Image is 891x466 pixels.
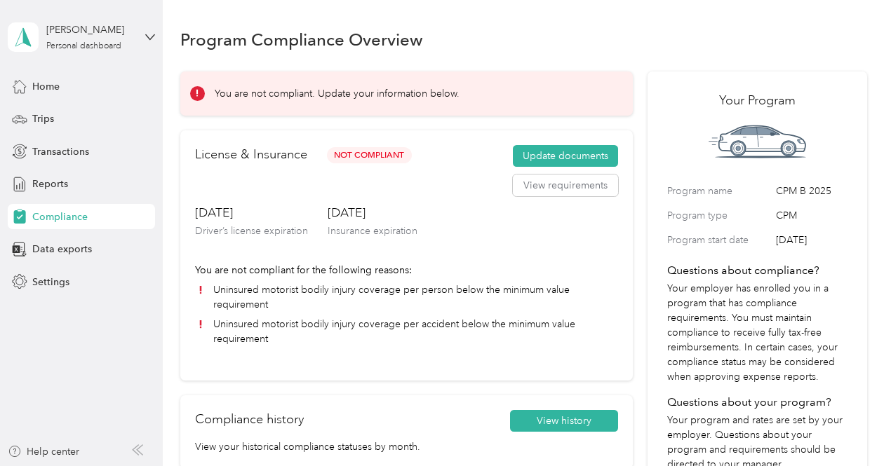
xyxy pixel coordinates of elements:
button: View requirements [513,174,618,197]
span: CPM B 2025 [776,184,847,198]
button: Help center [8,444,79,459]
span: [DATE] [776,233,847,247]
li: Uninsured motorist bodily injury coverage per accident below the minimum value requirement [195,317,618,346]
div: [PERSON_NAME] [46,22,134,37]
span: Trips [32,111,54,126]
label: Program start date [667,233,771,247]
span: Compliance [32,210,88,224]
span: Data exports [32,242,92,256]
h4: Questions about your program? [667,394,847,411]
h3: [DATE] [195,204,308,221]
p: Insurance expiration [328,224,417,238]
h2: Your Program [667,91,847,110]
p: You are not compliant. Update your information below. [215,86,460,101]
span: Settings [32,275,69,289]
h1: Program Compliance Overview [180,32,423,47]
p: Driver’s license expiration [195,224,308,238]
h3: [DATE] [328,204,417,221]
h4: Questions about compliance? [667,262,847,279]
h2: Compliance history [195,410,304,429]
p: You are not compliant for the following reasons: [195,263,618,277]
span: Reports [32,177,68,191]
label: Program name [667,184,771,198]
h2: License & Insurance [195,145,307,164]
iframe: Everlance-gr Chat Button Frame [812,388,891,466]
span: Home [32,79,60,94]
button: Update documents [513,145,618,167]
span: Not Compliant [327,147,412,163]
span: CPM [776,208,847,223]
p: Your employer has enrolled you in a program that has compliance requirements. You must maintain c... [667,281,847,384]
button: View history [510,410,618,432]
div: Personal dashboard [46,42,121,50]
p: View your historical compliance statuses by month. [195,439,618,454]
li: Uninsured motorist bodily injury coverage per person below the minimum value requirement [195,282,618,312]
span: Transactions [32,144,89,159]
label: Program type [667,208,771,223]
